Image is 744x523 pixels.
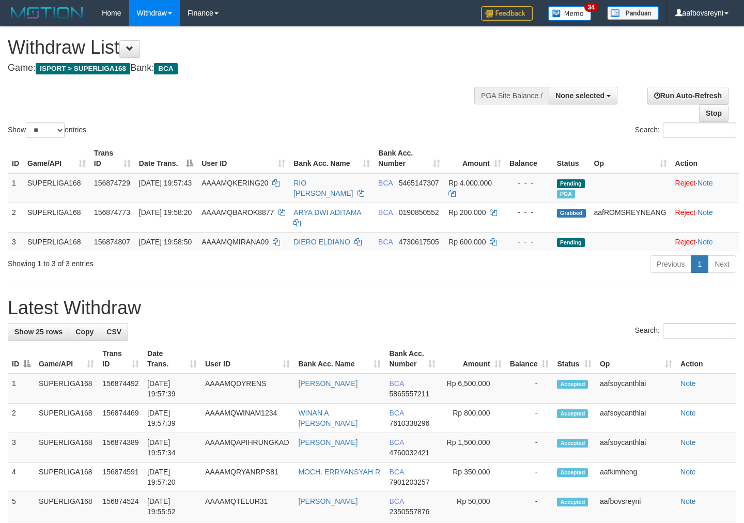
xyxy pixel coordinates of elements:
[663,122,736,138] input: Search:
[399,179,439,187] span: Copy 5465147307 to clipboard
[94,179,130,187] span: 156874729
[8,173,23,203] td: 1
[708,255,736,273] a: Next
[557,380,588,389] span: Accepted
[106,328,121,336] span: CSV
[8,232,23,251] td: 3
[635,323,736,339] label: Search:
[294,344,385,374] th: Bank Acc. Name: activate to sort column ascending
[143,463,201,492] td: [DATE] 19:57:20
[647,87,729,104] a: Run Auto-Refresh
[675,238,696,246] a: Reject
[8,254,302,269] div: Showing 1 to 3 of 3 entries
[557,190,575,198] span: Marked by aafsoycanthlai
[389,409,404,417] span: BCA
[35,463,98,492] td: SUPERLIGA168
[202,208,274,217] span: AAAAMQBAROK8877
[506,344,553,374] th: Balance: activate to sort column ascending
[675,179,696,187] a: Reject
[596,492,676,521] td: aafbovsreyni
[680,438,696,447] a: Note
[94,238,130,246] span: 156874807
[378,179,393,187] span: BCA
[389,468,404,476] span: BCA
[75,328,94,336] span: Copy
[676,344,736,374] th: Action
[98,463,143,492] td: 156874591
[635,122,736,138] label: Search:
[506,433,553,463] td: -
[440,433,506,463] td: Rp 1,500,000
[298,409,358,427] a: WINAN A [PERSON_NAME]
[557,179,585,188] span: Pending
[69,323,100,341] a: Copy
[385,344,440,374] th: Bank Acc. Number: activate to sort column ascending
[14,328,63,336] span: Show 25 rows
[557,209,586,218] span: Grabbed
[506,463,553,492] td: -
[23,173,90,203] td: SUPERLIGA168
[389,478,429,486] span: Copy 7901203257 to clipboard
[8,404,35,433] td: 2
[440,374,506,404] td: Rp 6,500,000
[389,438,404,447] span: BCA
[680,409,696,417] a: Note
[590,144,671,173] th: Op: activate to sort column ascending
[663,323,736,339] input: Search:
[139,208,192,217] span: [DATE] 19:58:20
[202,238,269,246] span: AAAAMQMIRANA09
[440,404,506,433] td: Rp 800,000
[671,232,739,251] td: ·
[23,144,90,173] th: Game/API: activate to sort column ascending
[8,492,35,521] td: 5
[94,208,130,217] span: 156874773
[444,144,505,173] th: Amount: activate to sort column ascending
[98,433,143,463] td: 156874389
[98,344,143,374] th: Trans ID: activate to sort column ascending
[474,87,549,104] div: PGA Site Balance /
[100,323,128,341] a: CSV
[374,144,444,173] th: Bank Acc. Number: activate to sort column ascending
[680,497,696,505] a: Note
[557,439,588,448] span: Accepted
[596,374,676,404] td: aafsoycanthlai
[553,144,590,173] th: Status
[201,433,294,463] td: AAAAMQAPIHRUNGKAD
[36,63,130,74] span: ISPORT > SUPERLIGA168
[8,344,35,374] th: ID: activate to sort column descending
[440,492,506,521] td: Rp 50,000
[201,492,294,521] td: AAAAMQTELUR31
[691,255,708,273] a: 1
[448,208,486,217] span: Rp 200.000
[135,144,197,173] th: Date Trans.: activate to sort column descending
[8,122,86,138] label: Show entries
[671,173,739,203] td: ·
[389,379,404,388] span: BCA
[557,238,585,247] span: Pending
[143,433,201,463] td: [DATE] 19:57:34
[98,374,143,404] td: 156874492
[555,91,605,100] span: None selected
[26,122,65,138] select: Showentries
[201,374,294,404] td: AAAAMQDYRENS
[389,507,429,516] span: Copy 2350557876 to clipboard
[448,179,492,187] span: Rp 4.000.000
[557,409,588,418] span: Accepted
[448,238,486,246] span: Rp 600.000
[590,203,671,232] td: aafROMSREYNEANG
[557,498,588,506] span: Accepted
[143,404,201,433] td: [DATE] 19:57:39
[389,419,429,427] span: Copy 7610338296 to clipboard
[293,238,350,246] a: DIERO ELDIANO
[389,497,404,505] span: BCA
[399,208,439,217] span: Copy 0190850552 to clipboard
[680,468,696,476] a: Note
[596,433,676,463] td: aafsoycanthlai
[584,3,598,12] span: 34
[298,379,358,388] a: [PERSON_NAME]
[680,379,696,388] a: Note
[293,208,361,217] a: ARYA DWI ADITAMA
[675,208,696,217] a: Reject
[399,238,439,246] span: Copy 4730617505 to clipboard
[201,344,294,374] th: User ID: activate to sort column ascending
